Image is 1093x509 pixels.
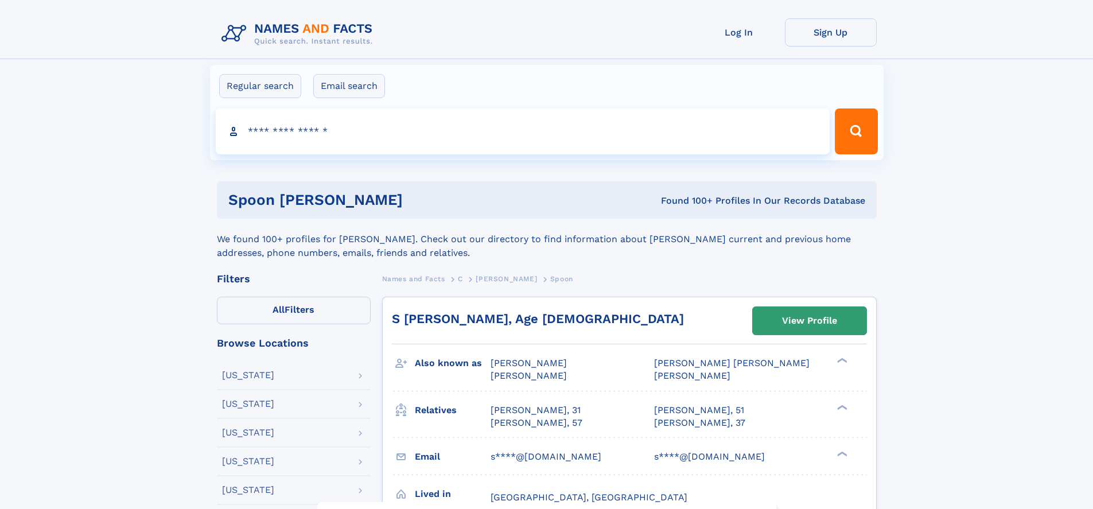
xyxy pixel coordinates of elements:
span: [PERSON_NAME] [654,370,730,381]
div: ❯ [834,450,848,457]
div: Found 100+ Profiles In Our Records Database [532,195,865,207]
span: C [458,275,463,283]
div: We found 100+ profiles for [PERSON_NAME]. Check out our directory to find information about [PERS... [217,219,877,260]
h1: spoon [PERSON_NAME] [228,193,532,207]
span: [PERSON_NAME] [491,370,567,381]
a: Names and Facts [382,271,445,286]
label: Email search [313,74,385,98]
span: [PERSON_NAME] [491,358,567,368]
span: [PERSON_NAME] [PERSON_NAME] [654,358,810,368]
a: S [PERSON_NAME], Age [DEMOGRAPHIC_DATA] [392,312,684,326]
a: Log In [693,18,785,46]
a: View Profile [753,307,866,335]
h3: Email [415,447,491,467]
a: [PERSON_NAME], 57 [491,417,582,429]
a: [PERSON_NAME], 31 [491,404,581,417]
a: [PERSON_NAME], 37 [654,417,745,429]
a: C [458,271,463,286]
label: Filters [217,297,371,324]
h3: Relatives [415,401,491,420]
label: Regular search [219,74,301,98]
span: [PERSON_NAME] [476,275,537,283]
span: [GEOGRAPHIC_DATA], [GEOGRAPHIC_DATA] [491,492,687,503]
div: [US_STATE] [222,457,274,466]
button: Search Button [835,108,877,154]
span: Spoon [550,275,573,283]
h3: Lived in [415,484,491,504]
a: [PERSON_NAME], 51 [654,404,744,417]
h3: Also known as [415,353,491,373]
img: Logo Names and Facts [217,18,382,49]
a: [PERSON_NAME] [476,271,537,286]
div: [US_STATE] [222,485,274,495]
div: ❯ [834,357,848,364]
a: Sign Up [785,18,877,46]
span: All [273,304,285,315]
div: [US_STATE] [222,399,274,409]
input: search input [216,108,830,154]
div: View Profile [782,308,837,334]
div: Filters [217,274,371,284]
div: [US_STATE] [222,371,274,380]
div: Browse Locations [217,338,371,348]
div: [US_STATE] [222,428,274,437]
div: ❯ [834,403,848,411]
